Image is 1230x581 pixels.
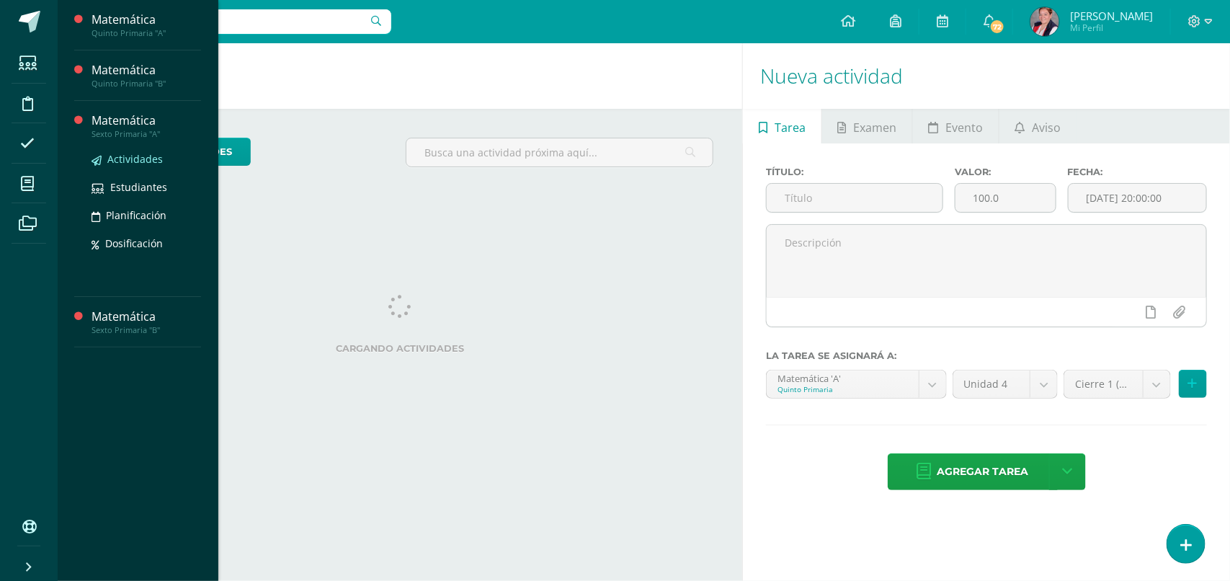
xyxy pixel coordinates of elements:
span: Dosificación [105,236,163,250]
span: Examen [853,110,896,145]
a: MatemáticaQuinto Primaria "A" [92,12,201,38]
span: 72 [989,19,1005,35]
a: Tarea [743,109,821,143]
label: Título: [766,167,942,177]
div: Matemática 'A' [777,371,907,384]
a: MatemáticaSexto Primaria "B" [92,309,201,335]
input: Puntos máximos [955,184,1056,212]
input: Busca una actividad próxima aquí... [406,138,713,167]
div: Matemática [92,62,201,79]
span: [PERSON_NAME] [1070,9,1153,23]
h1: Nueva actividad [760,43,1213,109]
a: MatemáticaSexto Primaria "A" [92,112,201,139]
span: Estudiantes [110,180,167,194]
span: Actividades [107,152,163,166]
input: Fecha de entrega [1069,184,1206,212]
a: Planificación [92,207,201,223]
div: Matemática [92,309,201,325]
a: Dosificación [92,235,201,252]
div: Quinto Primaria "B" [92,79,201,89]
span: Unidad 4 [964,371,1020,398]
span: Cierre 1 (10.0%) [1075,371,1132,398]
h1: Actividades [75,43,725,109]
span: Planificación [106,208,166,222]
label: Cargando actividades [86,343,713,354]
div: Sexto Primaria "B" [92,325,201,335]
a: Cierre 1 (10.0%) [1064,371,1170,398]
span: Agregar tarea [937,454,1029,489]
label: Fecha: [1068,167,1207,177]
input: Busca un usuario... [67,9,391,34]
div: Quinto Primaria "A" [92,28,201,38]
label: La tarea se asignará a: [766,350,1207,361]
label: Valor: [955,167,1056,177]
span: Tarea [775,110,806,145]
span: Aviso [1033,110,1061,145]
img: b642a002b92f01e9ab70c74b6c3c30d5.png [1030,7,1059,36]
span: Evento [945,110,983,145]
a: Actividades [92,151,201,167]
a: Evento [913,109,999,143]
div: Sexto Primaria "A" [92,129,201,139]
a: Examen [822,109,912,143]
a: Matemática 'A'Quinto Primaria [767,371,945,398]
a: Unidad 4 [953,371,1058,398]
div: Quinto Primaria [777,384,907,394]
a: Aviso [999,109,1077,143]
a: MatemáticaQuinto Primaria "B" [92,62,201,89]
div: Matemática [92,112,201,129]
span: Mi Perfil [1070,22,1153,34]
a: Estudiantes [92,179,201,195]
div: Matemática [92,12,201,28]
input: Título [767,184,942,212]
